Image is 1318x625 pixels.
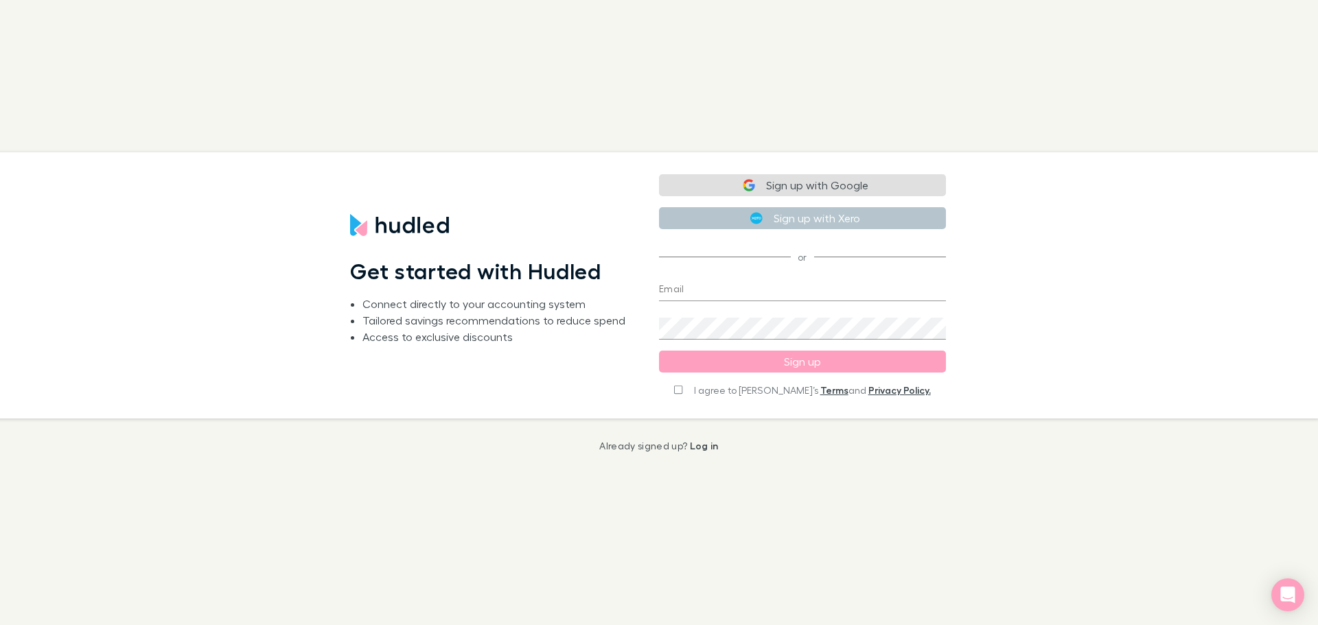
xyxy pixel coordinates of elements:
img: Xero's logo [750,212,763,224]
button: Sign up [659,351,946,373]
a: Privacy Policy. [868,384,931,396]
li: Tailored savings recommendations to reduce spend [362,312,625,329]
li: Access to exclusive discounts [362,329,625,345]
p: Already signed up? [599,440,718,451]
div: Open Intercom Messenger [1271,578,1304,611]
button: Sign up with Xero [659,207,946,229]
img: Google logo [743,179,755,191]
img: Hudled's Logo [350,214,449,236]
a: Terms [820,384,848,396]
li: Connect directly to your accounting system [362,296,625,312]
button: Sign up with Google [659,174,946,196]
a: Log in [690,440,719,451]
span: I agree to [PERSON_NAME]’s and [694,384,931,397]
h1: Get started with Hudled [350,258,601,284]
